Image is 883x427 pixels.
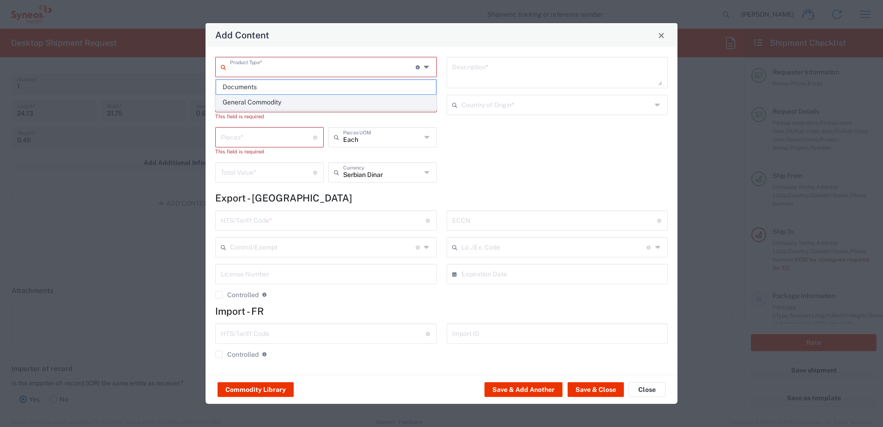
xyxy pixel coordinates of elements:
[218,382,294,397] button: Commodity Library
[484,382,562,397] button: Save & Add Another
[215,28,269,42] h4: Add Content
[215,77,437,85] div: This field is required
[215,291,259,299] label: Controlled
[215,351,259,358] label: Controlled
[216,95,436,110] span: General Commodity
[215,112,437,121] div: This field is required
[629,382,665,397] button: Close
[216,80,436,94] span: Documents
[568,382,624,397] button: Save & Close
[655,29,668,42] button: Close
[215,192,668,204] h4: Export - [GEOGRAPHIC_DATA]
[215,305,668,317] h4: Import - FR
[215,147,324,156] div: This field is required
